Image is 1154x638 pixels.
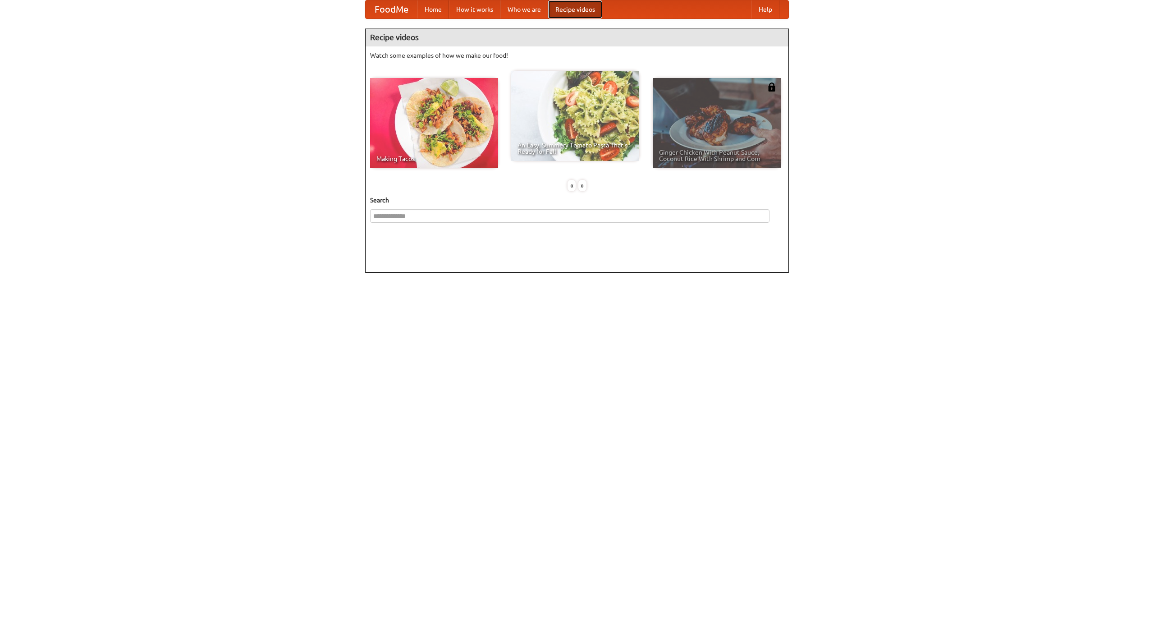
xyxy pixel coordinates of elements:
a: Help [751,0,779,18]
a: Who we are [500,0,548,18]
a: FoodMe [366,0,417,18]
a: Recipe videos [548,0,602,18]
h5: Search [370,196,784,205]
a: How it works [449,0,500,18]
h4: Recipe videos [366,28,788,46]
a: An Easy, Summery Tomato Pasta That's Ready for Fall [511,71,639,161]
a: Making Tacos [370,78,498,168]
span: An Easy, Summery Tomato Pasta That's Ready for Fall [517,142,633,155]
div: « [568,180,576,191]
p: Watch some examples of how we make our food! [370,51,784,60]
a: Home [417,0,449,18]
div: » [578,180,586,191]
img: 483408.png [767,83,776,92]
span: Making Tacos [376,156,492,162]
